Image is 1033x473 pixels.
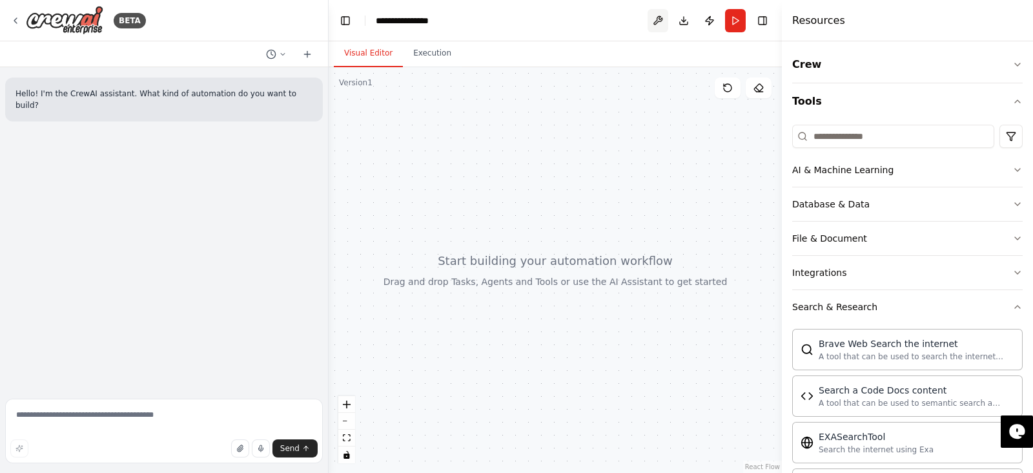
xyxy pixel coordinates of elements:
[334,40,403,67] button: Visual Editor
[26,6,103,35] img: Logo
[792,163,894,176] div: AI & Machine Learning
[792,198,870,211] div: Database & Data
[801,343,813,356] img: BraveSearchTool
[792,47,1023,83] button: Crew
[272,439,318,457] button: Send
[819,430,934,443] div: EXASearchTool
[792,232,867,245] div: File & Document
[336,12,354,30] button: Hide left sidebar
[10,439,28,457] button: Improve this prompt
[801,390,813,403] img: CodeDocsSearchTool
[792,83,1023,120] button: Tools
[231,439,249,457] button: Upload files
[792,153,1023,187] button: AI & Machine Learning
[792,13,845,28] h4: Resources
[792,256,1023,289] button: Integrations
[819,445,934,455] div: Search the internet using Exa
[280,443,300,454] span: Send
[338,413,355,430] button: zoom out
[801,436,813,449] img: EXASearchTool
[819,398,1014,408] div: A tool that can be used to semantic search a query from a Code Docs content.
[792,187,1023,221] button: Database & Data
[403,40,462,67] button: Execution
[114,13,146,28] div: BETA
[339,78,373,88] div: Version 1
[338,396,355,413] button: zoom in
[792,290,1023,324] button: Search & Research
[819,352,1014,362] div: A tool that can be used to search the internet with a search_query.
[252,439,270,457] button: Click to speak your automation idea
[753,12,772,30] button: Hide right sidebar
[792,222,1023,255] button: File & Document
[792,300,877,313] div: Search & Research
[819,384,1014,397] div: Search a Code Docs content
[338,396,355,463] div: React Flow controls
[261,47,292,62] button: Switch to previous chat
[297,47,318,62] button: Start a new chat
[338,430,355,447] button: fit view
[745,463,780,470] a: React Flow attribution
[792,266,846,279] div: Integrations
[15,88,312,111] p: Hello! I'm the CrewAI assistant. What kind of automation do you want to build?
[338,447,355,463] button: toggle interactivity
[819,337,1014,350] div: Brave Web Search the internet
[376,14,440,27] nav: breadcrumb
